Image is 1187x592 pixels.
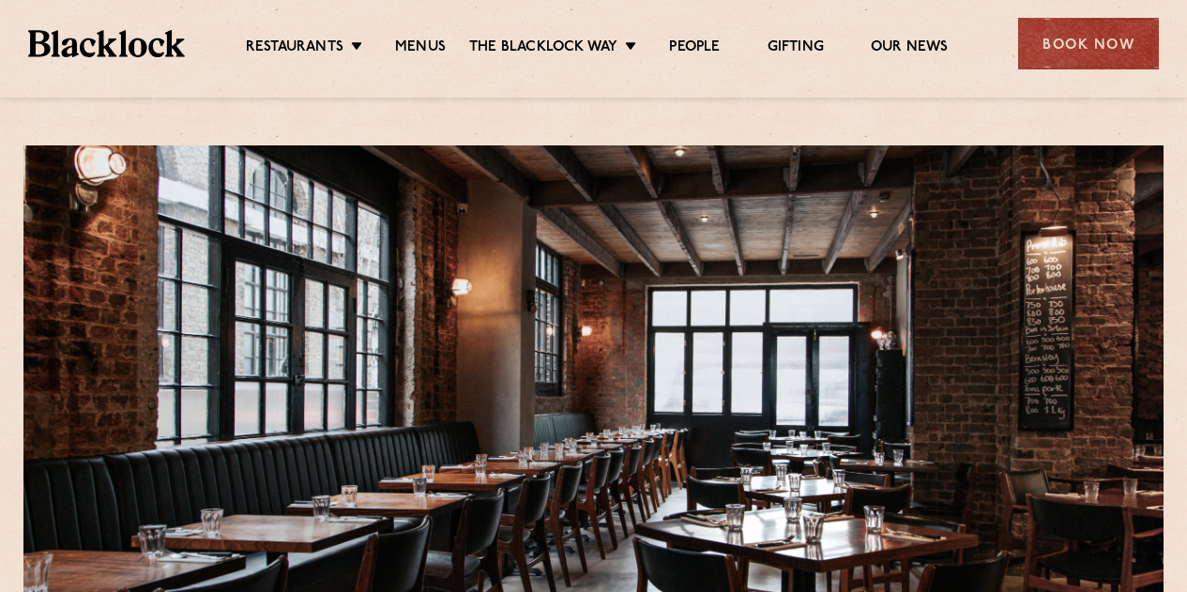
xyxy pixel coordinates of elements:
a: Gifting [768,38,824,59]
a: Menus [395,38,446,59]
a: Our News [871,38,949,59]
a: The Blacklock Way [469,38,617,59]
img: BL_Textured_Logo-footer-cropped.svg [28,30,185,56]
a: People [669,38,720,59]
div: Book Now [1018,18,1159,69]
a: Restaurants [246,38,343,59]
